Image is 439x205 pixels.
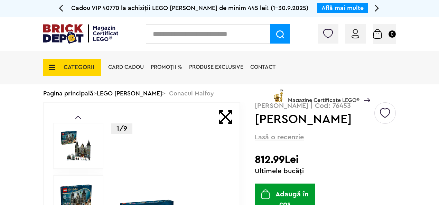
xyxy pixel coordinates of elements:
[75,116,81,119] a: Prev
[255,113,373,125] h1: [PERSON_NAME]
[321,5,364,11] a: Află mai multe
[255,132,304,142] span: Lasă o recenzie
[255,168,396,175] div: Ultimele bucăți
[71,5,308,11] span: Cadou VIP 40770 la achiziții LEGO [PERSON_NAME] de minim 445 lei! (1-30.9.2025)
[255,153,396,166] h2: 812.99Lei
[255,102,396,109] p: [PERSON_NAME] | Cod: 76453
[64,64,94,70] span: CATEGORII
[151,64,182,70] a: PROMOȚII %
[288,88,359,104] span: Magazine Certificate LEGO®
[359,89,370,94] a: Magazine Certificate LEGO®
[189,64,243,70] a: Produse exclusive
[60,130,92,161] img: Conacul Malfoy
[108,64,144,70] a: Card Cadou
[389,30,396,38] small: 0
[250,64,275,70] a: Contact
[111,123,132,134] p: 1/9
